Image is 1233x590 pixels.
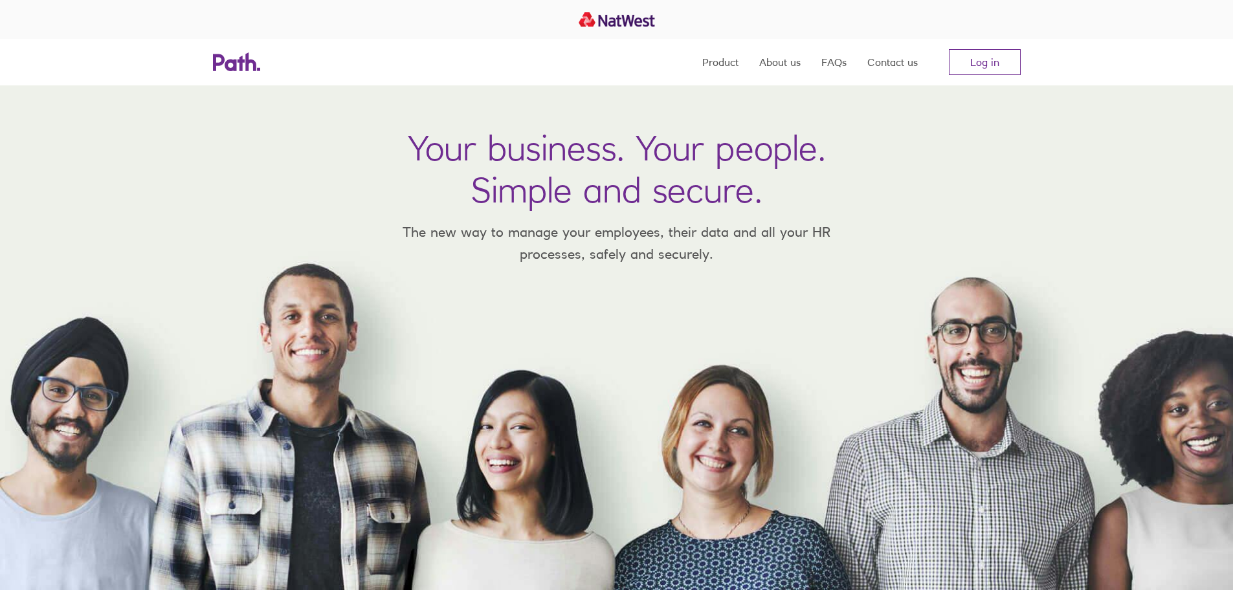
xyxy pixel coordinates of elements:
p: The new way to manage your employees, their data and all your HR processes, safely and securely. [384,221,850,265]
h1: Your business. Your people. Simple and secure. [408,127,826,211]
a: Contact us [867,39,918,85]
a: Product [702,39,739,85]
a: About us [759,39,801,85]
a: Log in [949,49,1021,75]
a: FAQs [821,39,847,85]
